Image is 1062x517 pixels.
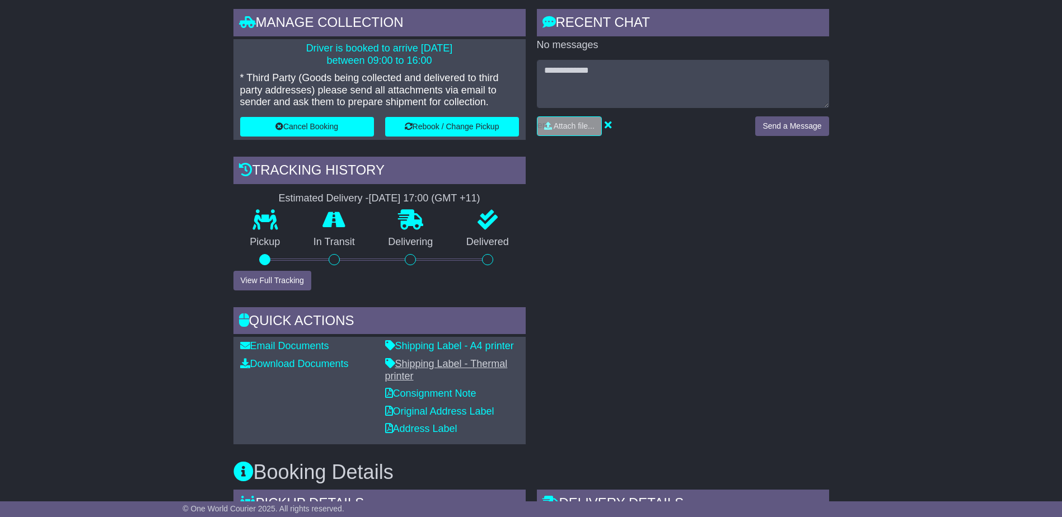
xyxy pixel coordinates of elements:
[385,406,494,417] a: Original Address Label
[372,236,450,248] p: Delivering
[385,388,476,399] a: Consignment Note
[240,358,349,369] a: Download Documents
[537,9,829,39] div: RECENT CHAT
[297,236,372,248] p: In Transit
[233,307,526,337] div: Quick Actions
[385,423,457,434] a: Address Label
[233,157,526,187] div: Tracking history
[240,340,329,351] a: Email Documents
[233,236,297,248] p: Pickup
[233,271,311,290] button: View Full Tracking
[385,340,514,351] a: Shipping Label - A4 printer
[240,117,374,137] button: Cancel Booking
[537,39,829,51] p: No messages
[233,461,829,483] h3: Booking Details
[369,192,480,205] div: [DATE] 17:00 (GMT +11)
[450,236,526,248] p: Delivered
[755,116,829,136] button: Send a Message
[233,192,526,205] div: Estimated Delivery -
[240,43,519,67] p: Driver is booked to arrive [DATE] between 09:00 to 16:00
[233,9,526,39] div: Manage collection
[385,117,519,137] button: Rebook / Change Pickup
[240,72,519,109] p: * Third Party (Goods being collected and delivered to third party addresses) please send all atta...
[183,504,344,513] span: © One World Courier 2025. All rights reserved.
[385,358,508,382] a: Shipping Label - Thermal printer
